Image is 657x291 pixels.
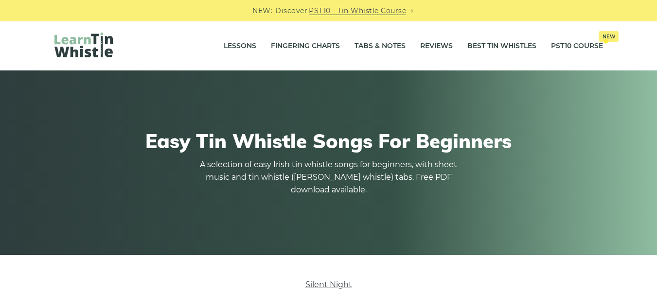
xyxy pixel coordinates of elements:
img: LearnTinWhistle.com [54,33,113,57]
a: Silent Night [305,280,352,289]
a: Lessons [224,34,256,58]
a: Reviews [420,34,453,58]
h1: Easy Tin Whistle Songs For Beginners [54,129,603,153]
span: New [599,31,619,42]
a: Fingering Charts [271,34,340,58]
a: PST10 CourseNew [551,34,603,58]
a: Tabs & Notes [355,34,406,58]
a: Best Tin Whistles [467,34,536,58]
p: A selection of easy Irish tin whistle songs for beginners, with sheet music and tin whistle ([PER... [197,158,460,196]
